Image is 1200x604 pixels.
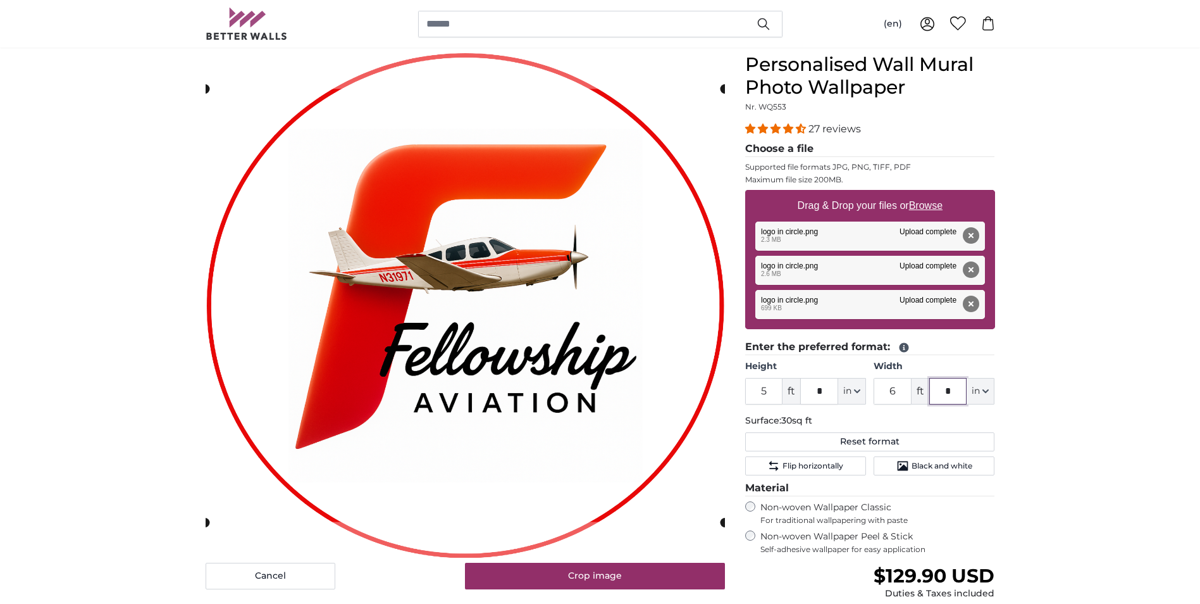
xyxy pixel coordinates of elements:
[909,200,943,211] u: Browse
[760,531,995,555] label: Non-woven Wallpaper Peel & Stick
[745,141,995,157] legend: Choose a file
[782,378,800,405] span: ft
[745,175,995,185] p: Maximum file size 200MB.
[465,563,725,589] button: Crop image
[782,461,843,471] span: Flip horizontally
[745,456,866,475] button: Flip horizontally
[874,13,912,35] button: (en)
[745,123,808,135] span: 4.41 stars
[745,102,786,111] span: Nr. WQ553
[967,378,994,405] button: in
[760,544,995,555] span: Self-adhesive wallpaper for easy application
[838,378,866,405] button: in
[760,501,995,525] label: Non-woven Wallpaper Classic
[745,339,995,355] legend: Enter the preferred format:
[874,456,994,475] button: Black and white
[206,8,288,40] img: Betterwalls
[745,481,995,496] legend: Material
[874,588,994,600] div: Duties & Taxes included
[745,360,866,373] label: Height
[745,53,995,99] h1: Personalised Wall Mural Photo Wallpaper
[843,385,851,398] span: in
[781,415,812,426] span: 30sq ft
[760,515,995,525] span: For traditional wallpapering with paste
[745,415,995,427] p: Surface:
[792,193,947,218] label: Drag & Drop your files or
[874,564,994,588] span: $129.90 USD
[912,378,929,405] span: ft
[808,123,861,135] span: 27 reviews
[972,385,980,398] span: in
[874,360,994,373] label: Width
[745,162,995,172] p: Supported file formats JPG, PNG, TIFF, PDF
[912,461,972,471] span: Black and white
[745,432,995,451] button: Reset format
[206,563,335,589] button: Cancel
